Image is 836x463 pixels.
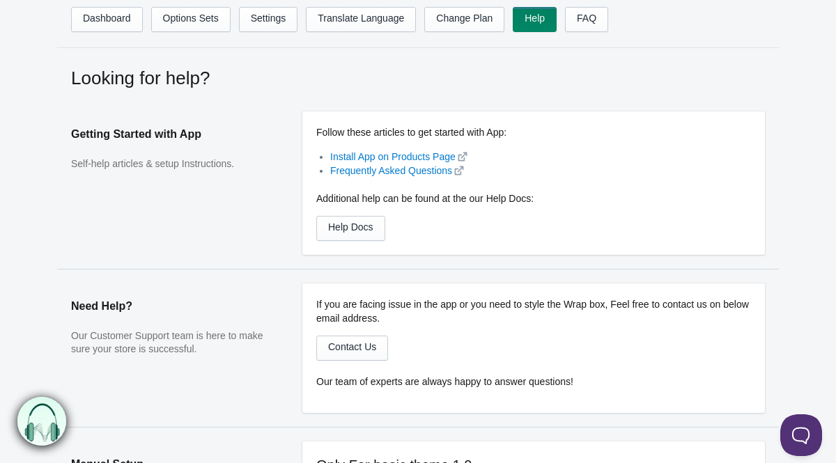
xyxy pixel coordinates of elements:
[71,157,274,171] p: Self-help articles & setup Instructions.
[316,375,751,389] p: Our team of experts are always happy to answer questions!
[71,283,274,329] h2: Need Help?
[71,65,765,91] h2: Looking for help?
[513,7,557,32] a: Help
[316,216,385,241] a: Help Docs
[316,336,388,361] a: Contact Us
[71,111,274,157] h2: Getting Started with App
[316,191,751,205] p: Additional help can be found at the our Help Docs:
[424,7,504,32] a: Change Plan
[17,397,66,446] img: bxm.png
[330,165,452,176] a: Frequently Asked Questions
[151,7,231,32] a: Options Sets
[565,7,608,32] a: FAQ
[316,125,751,139] p: Follow these articles to get started with App:
[780,414,822,456] iframe: Toggle Customer Support
[316,297,751,325] p: If you are facing issue in the app or you need to style the Wrap box, Feel free to contact us on ...
[71,7,143,32] a: Dashboard
[239,7,298,32] a: Settings
[306,7,416,32] a: Translate Language
[71,329,274,356] p: Our Customer Support team is here to make sure your store is successful.
[330,151,456,162] a: Install App on Products Page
